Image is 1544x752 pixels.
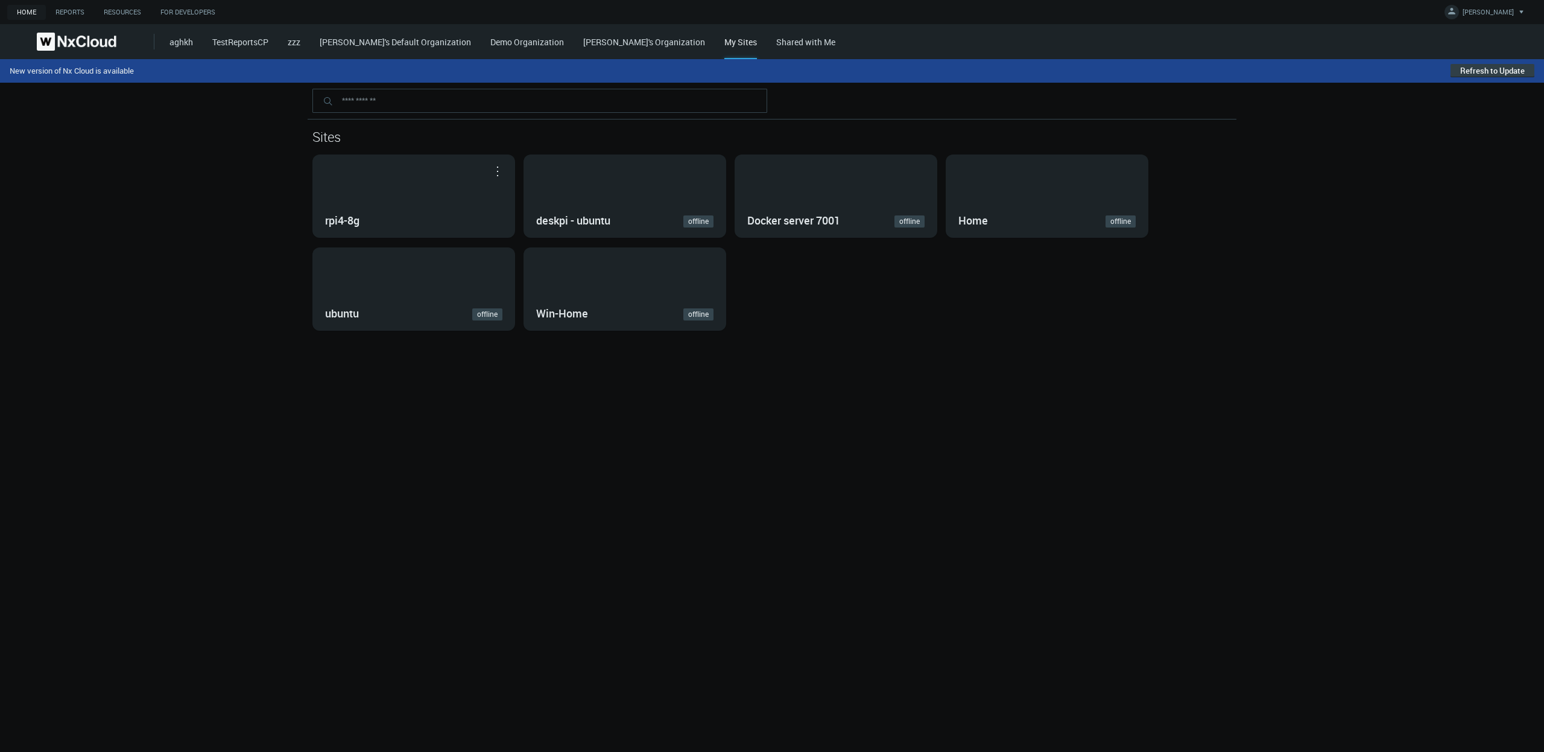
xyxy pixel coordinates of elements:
a: offline [1106,215,1136,228]
div: My Sites [724,36,757,59]
a: Shared with Me [776,36,835,48]
div: New version of Nx Cloud is available [10,66,925,75]
a: TestReportsCP [212,36,268,48]
a: offline [683,215,713,228]
a: Home [7,5,46,20]
a: offline [472,308,502,320]
img: Nx Cloud logo [37,33,116,51]
nx-search-highlight: Docker server 7001 [747,213,840,228]
nx-search-highlight: Win-Home [536,306,588,320]
a: offline [683,308,713,320]
nx-search-highlight: ubuntu [325,306,359,320]
a: [PERSON_NAME]'s Default Organization [320,36,471,48]
nx-search-highlight: Home [958,213,988,228]
a: zzz [288,36,300,48]
span: [PERSON_NAME] [1463,7,1514,21]
a: offline [894,215,925,228]
nx-search-highlight: rpi4-8g [325,213,359,228]
a: Reports [46,5,94,20]
span: Sites [312,128,341,145]
a: [PERSON_NAME]'s Organization [583,36,705,48]
nx-search-highlight: deskpi - ubuntu [536,213,610,228]
button: Refresh to Update [1451,64,1534,77]
a: aghkh [169,36,193,48]
a: Demo Organization [490,36,564,48]
a: For Developers [151,5,225,20]
a: Resources [94,5,151,20]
